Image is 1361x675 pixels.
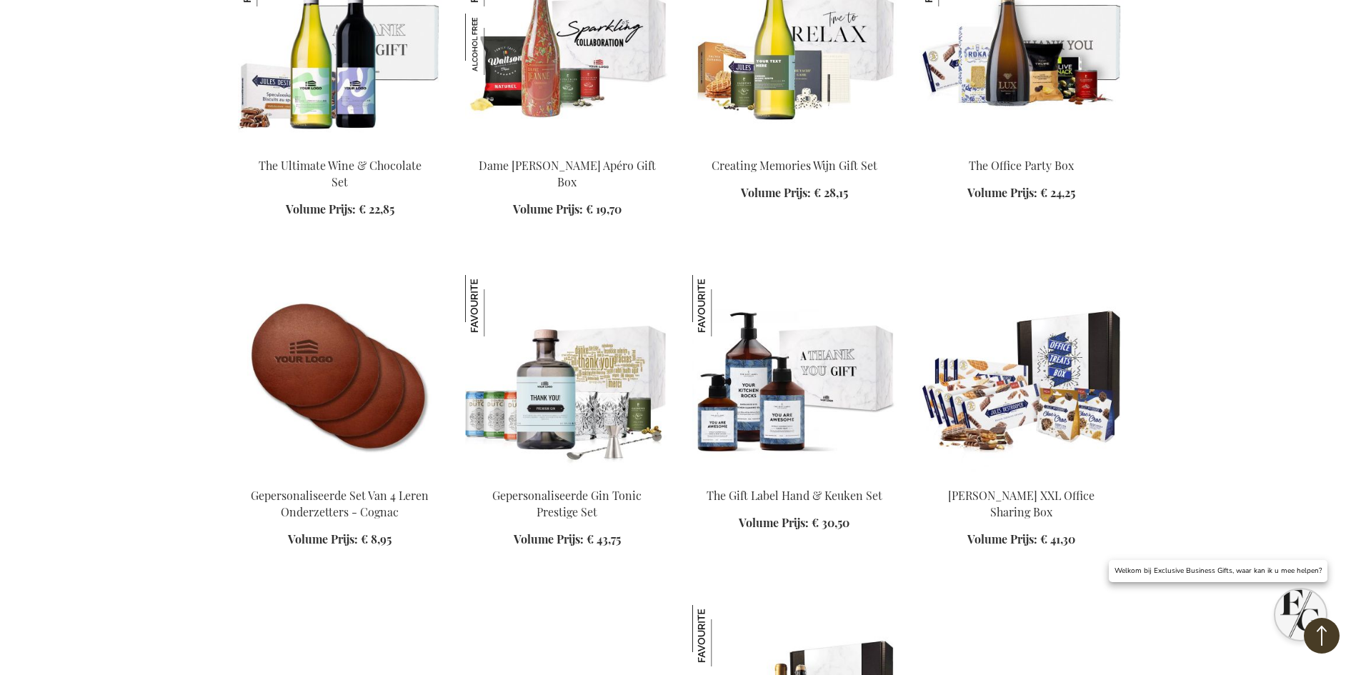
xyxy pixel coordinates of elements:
a: The Ultimate Wine & Chocolate Set [259,158,422,189]
span: Volume Prijs: [513,201,583,216]
a: Volume Prijs: € 19,70 [513,201,622,218]
a: Gepersonaliseerde Set Van 4 Leren Onderzetters - Cognac [251,488,429,519]
a: The Office Party Box [969,158,1074,173]
img: Taste Of Belgium Gift Set [692,605,754,666]
a: Volume Prijs: € 43,75 [514,531,621,548]
span: € 24,25 [1040,185,1075,200]
span: € 43,75 [587,531,621,546]
span: Volume Prijs: [967,185,1037,200]
img: Gepersonaliseerde Gin Tonic Prestige Set [465,275,527,336]
a: Dame [PERSON_NAME] Apéro Gift Box [479,158,656,189]
a: Personalised White Wine [692,139,897,153]
span: € 28,15 [814,185,848,200]
img: Dame Jeanne Biermocktail Apéro Gift Box [465,14,527,75]
a: Volume Prijs: € 22,85 [286,201,394,218]
span: € 22,85 [359,201,394,216]
a: Gepersonaliseerde Gin Tonic Prestige Set [492,488,642,519]
span: € 19,70 [586,201,622,216]
span: Volume Prijs: [288,531,358,546]
span: € 30,50 [812,515,849,530]
span: € 41,30 [1040,531,1075,546]
a: The Office Party Box The Office Party Box [919,139,1124,153]
a: Creating Memories Wijn Gift Set [712,158,877,173]
a: The Ultimate Wine & Chocolate Set The Ultimate Wine & Chocolate Set [238,139,442,153]
a: The Gift Label Hand & Kitchen Set The Gift Label Hand & Keuken Set [692,469,897,483]
span: Volume Prijs: [739,515,809,530]
a: Personalised Gin Tonic Prestige Set Gepersonaliseerde Gin Tonic Prestige Set [465,469,669,483]
img: Jules Destrooper XXL Office Sharing Box [919,275,1124,475]
span: Volume Prijs: [514,531,584,546]
span: € 8,95 [361,531,392,546]
img: The Gift Label Hand & Kitchen Set [692,275,897,475]
a: Dame Jeanne Biermocktail Apéro Gift Box Dame Jeanne Biermocktail Apéro Gift Box Dame Jeanne Bierm... [465,139,669,153]
span: Volume Prijs: [967,531,1037,546]
a: Volume Prijs: € 41,30 [967,531,1075,548]
img: The Gift Label Hand & Keuken Set [692,275,754,336]
img: Gepersonaliseerde Set Van 4 Leren Onderzetters - Cognac [238,275,442,475]
span: Volume Prijs: [286,201,356,216]
a: Volume Prijs: € 28,15 [741,185,848,201]
img: Personalised Gin Tonic Prestige Set [465,275,669,475]
a: Volume Prijs: € 30,50 [739,515,849,531]
a: Volume Prijs: € 8,95 [288,531,392,548]
a: Volume Prijs: € 24,25 [967,185,1075,201]
span: Volume Prijs: [741,185,811,200]
a: Gepersonaliseerde Set Van 4 Leren Onderzetters - Cognac [238,469,442,483]
a: Jules Destrooper XXL Office Sharing Box [919,469,1124,483]
a: The Gift Label Hand & Keuken Set [707,488,882,503]
a: [PERSON_NAME] XXL Office Sharing Box [948,488,1095,519]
